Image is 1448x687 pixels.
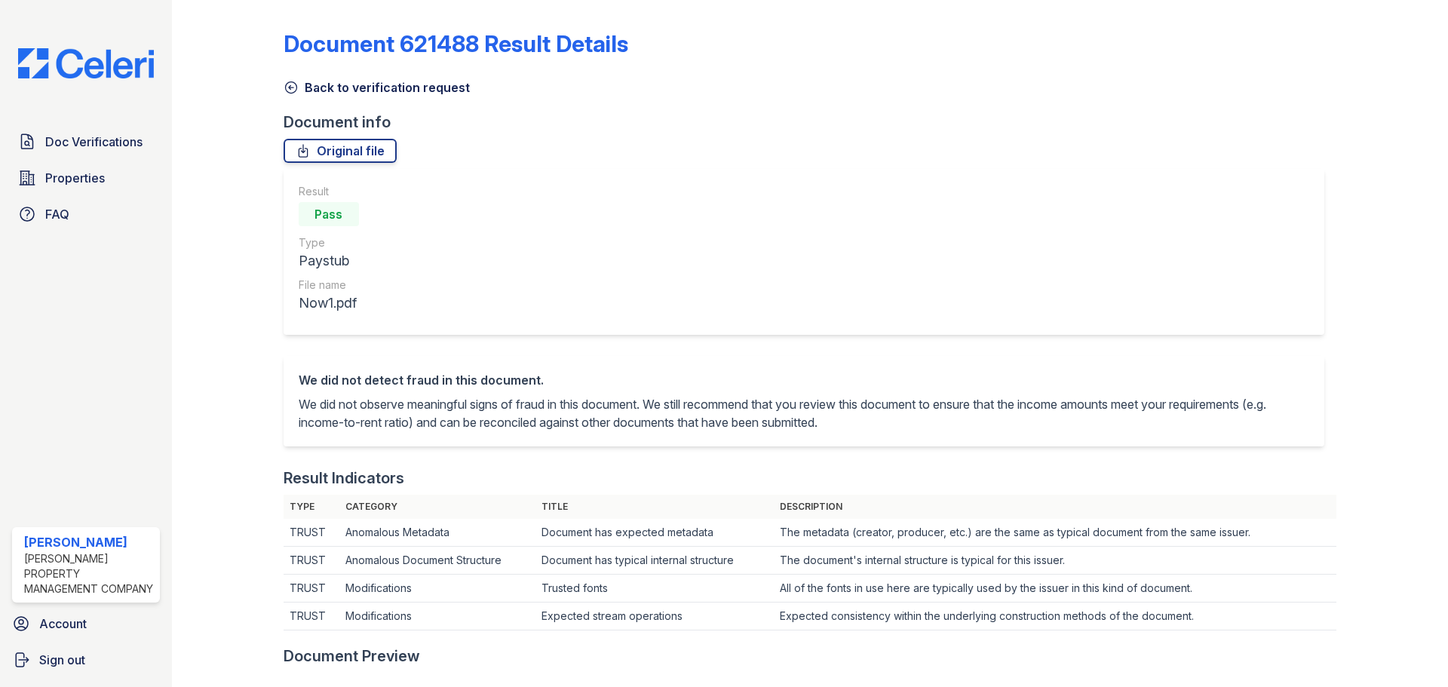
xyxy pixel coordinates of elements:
[6,48,166,78] img: CE_Logo_Blue-a8612792a0a2168367f1c8372b55b34899dd931a85d93a1a3d3e32e68fde9ad4.png
[45,133,143,151] span: Doc Verifications
[284,112,1336,133] div: Document info
[39,615,87,633] span: Account
[12,127,160,157] a: Doc Verifications
[39,651,85,669] span: Sign out
[284,646,420,667] div: Document Preview
[284,519,340,547] td: TRUST
[339,495,535,519] th: Category
[535,603,774,630] td: Expected stream operations
[6,609,166,639] a: Account
[339,519,535,547] td: Anomalous Metadata
[535,575,774,603] td: Trusted fonts
[299,250,359,271] div: Paystub
[284,575,340,603] td: TRUST
[339,547,535,575] td: Anomalous Document Structure
[299,202,359,226] div: Pass
[774,519,1336,547] td: The metadata (creator, producer, etc.) are the same as typical document from the same issuer.
[299,395,1309,431] p: We did not observe meaningful signs of fraud in this document. We still recommend that you review...
[774,575,1336,603] td: All of the fonts in use here are typically used by the issuer in this kind of document.
[299,278,359,293] div: File name
[535,519,774,547] td: Document has expected metadata
[299,371,1309,389] div: We did not detect fraud in this document.
[45,205,69,223] span: FAQ
[339,575,535,603] td: Modifications
[284,78,470,97] a: Back to verification request
[284,495,340,519] th: Type
[284,547,340,575] td: TRUST
[24,533,154,551] div: [PERSON_NAME]
[535,547,774,575] td: Document has typical internal structure
[284,468,404,489] div: Result Indicators
[774,603,1336,630] td: Expected consistency within the underlying construction methods of the document.
[535,495,774,519] th: Title
[299,293,359,314] div: Now1.pdf
[284,139,397,163] a: Original file
[284,603,340,630] td: TRUST
[299,235,359,250] div: Type
[284,30,628,57] a: Document 621488 Result Details
[6,645,166,675] a: Sign out
[12,199,160,229] a: FAQ
[24,551,154,597] div: [PERSON_NAME] Property Management Company
[774,547,1336,575] td: The document's internal structure is typical for this issuer.
[45,169,105,187] span: Properties
[774,495,1336,519] th: Description
[12,163,160,193] a: Properties
[299,184,359,199] div: Result
[339,603,535,630] td: Modifications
